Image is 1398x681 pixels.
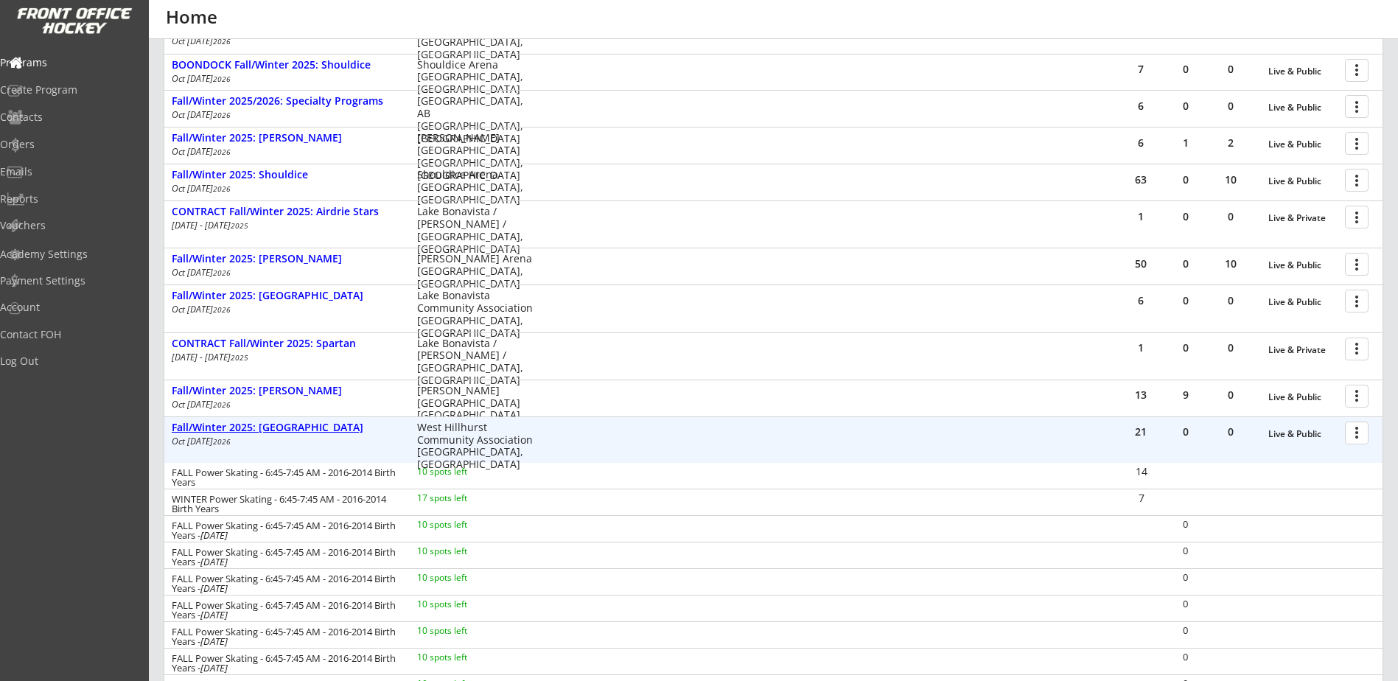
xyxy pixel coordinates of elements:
div: 13 [1119,390,1163,400]
div: [DATE] - [DATE] [172,353,397,362]
div: 7 [1119,493,1163,503]
button: more_vert [1345,385,1369,408]
div: 0 [1164,520,1207,529]
div: 0 [1164,343,1208,353]
div: 0 [1209,427,1253,437]
div: Lake Bonavista / [PERSON_NAME] / [GEOGRAPHIC_DATA], [GEOGRAPHIC_DATA] [417,206,533,255]
div: 1 [1119,343,1163,353]
div: 1 [1119,212,1163,222]
em: 2026 [213,304,231,315]
button: more_vert [1345,290,1369,312]
div: Live & Public [1268,297,1338,307]
div: Live & Public [1268,176,1338,186]
div: 0 [1209,390,1253,400]
div: FALL Power Skating - 6:45-7:45 AM - 2016-2014 Birth Years - [172,627,397,646]
div: 9 [1164,390,1208,400]
div: 0 [1209,212,1253,222]
div: Fall/Winter 2025: [PERSON_NAME] [172,385,402,397]
em: [DATE] [200,555,228,568]
div: 10 spots left [417,626,512,635]
div: Fall/Winter 2025/2026: Specialty Programs [172,95,402,108]
div: 0 [1209,343,1253,353]
div: [DATE] - [DATE] [172,221,397,230]
div: 0 [1164,212,1208,222]
div: Live & Public [1268,429,1338,439]
div: 0 [1164,652,1207,662]
div: 0 [1164,296,1208,306]
div: 10 spots left [417,653,512,662]
div: Shouldice Arena [GEOGRAPHIC_DATA], [GEOGRAPHIC_DATA] [417,169,533,206]
div: FALL Power Skating - 6:45-7:45 AM - 2016-2014 Birth Years - [172,521,397,540]
em: 2025 [231,352,248,363]
div: 0 [1164,573,1207,582]
div: West Hillhurst Community Association [GEOGRAPHIC_DATA], [GEOGRAPHIC_DATA] [417,422,533,471]
em: 2026 [213,399,231,410]
div: 10 spots left [417,573,512,582]
button: more_vert [1345,95,1369,118]
button: more_vert [1345,422,1369,444]
div: 10 [1209,259,1253,269]
div: 6 [1119,101,1163,111]
em: 2026 [213,74,231,84]
div: 10 spots left [417,600,512,609]
button: more_vert [1345,206,1369,228]
div: Live & Private [1268,213,1338,223]
div: Oct [DATE] [172,37,397,46]
div: Live & Public [1268,66,1338,77]
div: CONTRACT Fall/Winter 2025: Airdrie Stars [172,206,402,218]
div: 50 [1119,259,1163,269]
div: 21 [1119,427,1163,437]
div: Fall/Winter 2025: [GEOGRAPHIC_DATA] [172,422,402,434]
em: 2025 [231,220,248,231]
div: 10 spots left [417,467,512,476]
div: [PERSON_NAME][GEOGRAPHIC_DATA] [GEOGRAPHIC_DATA], [GEOGRAPHIC_DATA] [417,385,533,434]
div: 7 [1119,64,1163,74]
em: [DATE] [200,635,228,648]
button: more_vert [1345,59,1369,82]
button: more_vert [1345,169,1369,192]
div: [PERSON_NAME][GEOGRAPHIC_DATA] [GEOGRAPHIC_DATA], [GEOGRAPHIC_DATA] [417,132,533,181]
em: 2026 [213,436,231,447]
div: 0 [1164,546,1207,556]
div: Oct [DATE] [172,111,397,119]
em: [DATE] [200,582,228,595]
div: 0 [1209,296,1253,306]
div: 10 spots left [417,520,512,529]
div: Fall/Winter 2025: Shouldice [172,169,402,181]
div: 6 [1119,296,1163,306]
button: more_vert [1345,253,1369,276]
div: 6 [1119,138,1163,148]
div: [GEOGRAPHIC_DATA], AB [GEOGRAPHIC_DATA], [GEOGRAPHIC_DATA] [417,95,533,144]
em: [DATE] [200,608,228,621]
div: 0 [1209,101,1253,111]
div: Oct [DATE] [172,268,397,277]
div: Fall/Winter 2025: [PERSON_NAME] [172,253,402,265]
div: 63 [1119,175,1163,185]
div: Fall/Winter 2025: [GEOGRAPHIC_DATA] [172,290,402,302]
div: [PERSON_NAME] Arena [GEOGRAPHIC_DATA], [GEOGRAPHIC_DATA] [417,253,533,290]
div: Lake Bonavista / [PERSON_NAME] / [GEOGRAPHIC_DATA], [GEOGRAPHIC_DATA] [417,338,533,387]
em: 2026 [213,184,231,194]
div: 0 [1164,427,1208,437]
div: Live & Private [1268,345,1338,355]
div: CONTRACT Fall/Winter 2025: Spartan [172,338,402,350]
div: 10 spots left [417,547,512,556]
em: [DATE] [200,661,228,674]
em: 2026 [213,147,231,157]
div: WINTER Power Skating - 6:45-7:45 AM - 2016-2014 Birth Years [172,495,397,514]
div: 10 [1209,175,1253,185]
div: FALL Power Skating - 6:45-7:45 AM - 2016-2014 Birth Years - [172,601,397,620]
div: FALL Power Skating - 6:45-7:45 AM - 2016-2014 Birth Years - [172,574,397,593]
div: 0 [1164,259,1208,269]
div: Live & Public [1268,392,1338,402]
em: 2026 [213,268,231,278]
div: 0 [1164,599,1207,609]
div: Shouldice Arena [GEOGRAPHIC_DATA], [GEOGRAPHIC_DATA] [417,59,533,96]
div: Oct [DATE] [172,400,397,409]
div: BOONDOCK Fall/Winter 2025: Shouldice [172,59,402,71]
em: 2026 [213,36,231,46]
em: [DATE] [200,528,228,542]
div: 0 [1164,175,1208,185]
div: 0 [1164,626,1207,635]
div: FALL Power Skating - 6:45-7:45 AM - 2016-2014 Birth Years - [172,548,397,567]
